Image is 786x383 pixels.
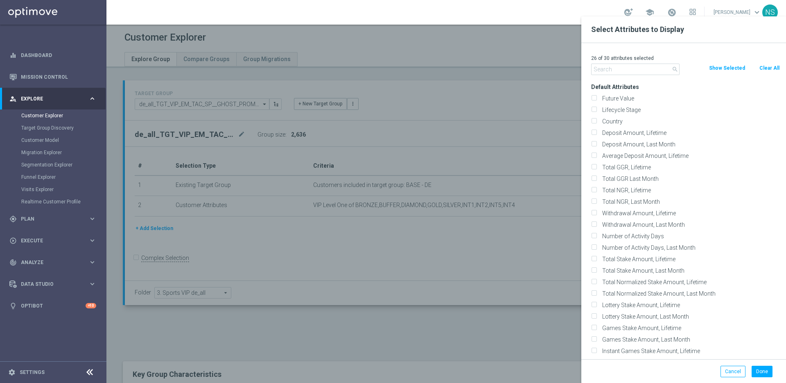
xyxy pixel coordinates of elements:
[591,55,780,62] p: 26 of 30 attributes selected
[9,216,97,222] button: gps_fixed Plan keyboard_arrow_right
[599,244,780,251] label: Number of Activity Days, Last Month
[86,303,96,308] div: +10
[599,175,780,182] label: Total GGR Last Month
[21,260,88,265] span: Analyze
[599,267,780,274] label: Total Stake Amount, Last Month
[599,255,780,263] label: Total Stake Amount, Lifetime
[88,215,96,223] i: keyboard_arrow_right
[599,324,780,332] label: Games Stake Amount, Lifetime
[9,74,97,80] button: Mission Control
[21,122,106,134] div: Target Group Discovery
[752,8,761,17] span: keyboard_arrow_down
[599,359,780,366] label: Instant Games Stake Amount, Last Month
[88,258,96,266] i: keyboard_arrow_right
[599,198,780,205] label: Total NGR, Last Month
[599,187,780,194] label: Total NGR, Lifetime
[9,52,97,59] button: equalizer Dashboard
[599,313,780,320] label: Lottery Stake Amount, Last Month
[9,237,17,244] i: play_circle_outline
[9,95,88,103] div: Explore
[9,295,96,317] div: Optibot
[591,83,780,91] h3: Default Attributes
[720,366,745,377] button: Cancel
[88,237,96,244] i: keyboard_arrow_right
[21,109,106,122] div: Customer Explorer
[8,369,16,376] i: settings
[9,95,17,103] i: person_search
[645,8,654,17] span: school
[599,290,780,297] label: Total Normalized Stake Amount, Last Month
[599,210,780,217] label: Withdrawal Amount, Lifetime
[599,221,780,228] label: Withdrawal Amount, Last Month
[599,336,780,343] label: Games Stake Amount, Last Month
[599,118,780,125] label: Country
[599,141,780,148] label: Deposit Amount, Last Month
[9,237,97,244] button: play_circle_outline Execute keyboard_arrow_right
[21,217,88,221] span: Plan
[21,174,85,180] a: Funnel Explorer
[599,129,780,137] label: Deposit Amount, Lifetime
[9,52,17,59] i: equalizer
[752,366,772,377] button: Done
[9,44,96,66] div: Dashboard
[599,95,780,102] label: Future Value
[672,66,678,73] i: search
[599,301,780,309] label: Lottery Stake Amount, Lifetime
[708,64,746,73] button: Show Selected
[21,171,106,183] div: Funnel Explorer
[713,6,762,18] a: [PERSON_NAME]keyboard_arrow_down
[9,259,17,266] i: track_changes
[21,149,85,156] a: Migration Explorer
[599,164,780,171] label: Total GGR, Lifetime
[88,280,96,288] i: keyboard_arrow_right
[21,295,86,317] a: Optibot
[599,278,780,286] label: Total Normalized Stake Amount, Lifetime
[21,183,106,196] div: Visits Explorer
[88,95,96,103] i: keyboard_arrow_right
[21,186,85,193] a: Visits Explorer
[9,96,97,102] button: person_search Explore keyboard_arrow_right
[599,106,780,114] label: Lifecycle Stage
[599,233,780,240] label: Number of Activity Days
[21,146,106,159] div: Migration Explorer
[9,237,88,244] div: Execute
[21,238,88,243] span: Execute
[9,302,17,310] i: lightbulb
[9,281,97,287] button: Data Studio keyboard_arrow_right
[21,162,85,168] a: Segmentation Explorer
[21,96,88,101] span: Explore
[21,159,106,171] div: Segmentation Explorer
[9,280,88,288] div: Data Studio
[21,134,106,146] div: Customer Model
[591,64,680,75] input: Search
[9,215,17,223] i: gps_fixed
[21,66,96,88] a: Mission Control
[9,66,96,88] div: Mission Control
[21,282,88,287] span: Data Studio
[759,64,780,73] button: Clear All
[599,347,780,355] label: Instant Games Stake Amount, Lifetime
[9,303,97,309] button: lightbulb Optibot +10
[21,137,85,144] a: Customer Model
[21,125,85,131] a: Target Group Discovery
[599,152,780,160] label: Average Deposit Amount, Lifetime
[21,198,85,205] a: Realtime Customer Profile
[20,370,45,375] a: Settings
[591,25,776,34] h2: Select Attributes to Display
[21,196,106,208] div: Realtime Customer Profile
[9,259,88,266] div: Analyze
[21,44,96,66] a: Dashboard
[21,112,85,119] a: Customer Explorer
[9,259,97,266] button: track_changes Analyze keyboard_arrow_right
[9,215,88,223] div: Plan
[762,5,778,20] div: NS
